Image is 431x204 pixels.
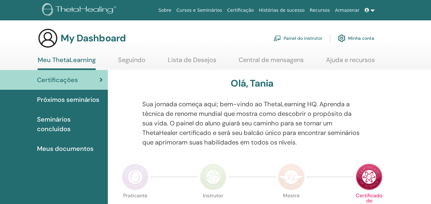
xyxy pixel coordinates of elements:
img: logo.png [42,3,118,18]
span: Próximos seminários [37,95,99,104]
a: Armazenar [332,4,362,16]
img: Certificate of Science [356,164,383,190]
a: Histórias de sucesso [256,4,307,16]
a: Certificação [225,4,256,16]
span: Seminários concluídos [37,115,103,134]
span: Meus documentos [37,144,93,153]
a: Minha conta [338,31,374,45]
a: Painel do instrutor [273,31,322,45]
a: Central de mensagens [239,56,304,68]
img: Master [278,164,305,190]
a: Sobre [156,4,174,16]
img: Instructor [200,164,227,190]
p: Sua jornada começa aqui; bem-vindo ao ThetaLearning HQ. Aprenda a técnica de renome mundial que m... [142,99,362,147]
span: Certificações [37,75,78,85]
a: Ajuda e recursos [326,56,375,68]
img: chalkboard-teacher.svg [273,35,281,41]
img: generic-user-icon.jpg [38,28,58,48]
h3: Olá, Tania [231,78,273,89]
a: Lista de Desejos [168,56,216,68]
img: Practitioner [122,164,149,190]
img: cog.svg [338,33,346,44]
a: Seguindo [118,56,145,68]
a: Recursos [307,4,332,16]
a: Meu ThetaLearning [38,56,96,70]
a: Cursos e Seminários [174,4,225,16]
h3: My Dashboard [61,32,126,44]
